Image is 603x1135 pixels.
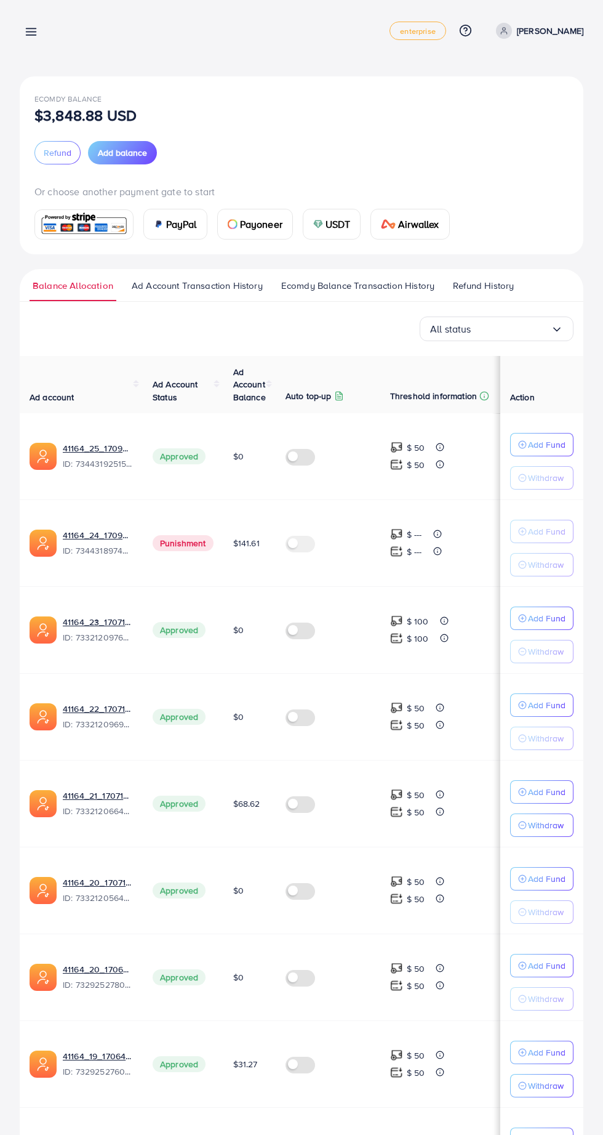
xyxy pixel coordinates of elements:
[407,631,429,646] p: $ 100
[407,892,425,907] p: $ 50
[390,979,403,992] img: top-up amount
[407,805,425,820] p: $ 50
[143,209,207,240] a: cardPayPal
[510,466,573,490] button: Withdraw
[407,701,425,716] p: $ 50
[63,1065,133,1078] span: ID: 7329252760468127746
[390,701,403,714] img: top-up amount
[528,1045,565,1060] p: Add Fund
[528,958,565,973] p: Add Fund
[407,718,425,733] p: $ 50
[30,391,74,403] span: Ad account
[325,217,351,232] span: USDT
[398,217,439,232] span: Airwallex
[407,458,425,472] p: $ 50
[39,211,129,238] img: card
[390,875,403,888] img: top-up amount
[30,616,57,644] img: ic-ads-acc.e4c84228.svg
[63,703,133,731] div: <span class='underline'>41164_22_1707142456408</span></br>7332120969684811778
[491,23,583,39] a: [PERSON_NAME]
[407,614,429,629] p: $ 100
[510,391,535,403] span: Action
[528,905,564,919] p: Withdraw
[34,94,102,104] span: Ecomdy Balance
[390,719,403,732] img: top-up amount
[389,22,446,40] a: enterprise
[510,433,573,456] button: Add Fund
[407,979,425,993] p: $ 50
[471,320,551,339] input: Search for option
[63,616,133,644] div: <span class='underline'>41164_23_1707142475983</span></br>7332120976240689154
[528,524,565,539] p: Add Fund
[153,883,206,899] span: Approved
[528,731,564,746] p: Withdraw
[528,871,565,886] p: Add Fund
[370,209,449,240] a: cardAirwallex
[63,790,133,818] div: <span class='underline'>41164_21_1707142387585</span></br>7332120664427642882
[233,884,244,897] span: $0
[63,876,133,905] div: <span class='underline'>41164_20_1707142368069</span></br>7332120564271874049
[510,987,573,1011] button: Withdraw
[510,867,573,891] button: Add Fund
[390,615,403,628] img: top-up amount
[453,279,514,293] span: Refund History
[390,528,403,541] img: top-up amount
[233,624,244,636] span: $0
[63,442,133,471] div: <span class='underline'>41164_25_1709982599082</span></br>7344319251534069762
[510,607,573,630] button: Add Fund
[233,450,244,462] span: $0
[63,979,133,991] span: ID: 7329252780571557890
[407,874,425,889] p: $ 50
[510,900,573,924] button: Withdraw
[98,147,147,159] span: Add balance
[281,279,434,293] span: Ecomdy Balance Transaction History
[153,378,198,403] span: Ad Account Status
[390,788,403,801] img: top-up amount
[528,1078,564,1093] p: Withdraw
[313,219,323,229] img: card
[390,545,403,558] img: top-up amount
[407,788,425,802] p: $ 50
[510,780,573,804] button: Add Fund
[34,141,81,164] button: Refund
[153,448,206,464] span: Approved
[30,703,57,730] img: ic-ads-acc.e4c84228.svg
[34,209,134,240] a: card
[30,1051,57,1078] img: ic-ads-acc.e4c84228.svg
[510,693,573,717] button: Add Fund
[286,389,332,403] p: Auto top-up
[390,632,403,645] img: top-up amount
[34,108,137,123] p: $3,848.88 USD
[528,557,564,572] p: Withdraw
[34,184,569,199] p: Or choose another payment gate to start
[528,611,565,626] p: Add Fund
[510,814,573,837] button: Withdraw
[407,544,422,559] p: $ ---
[153,796,206,812] span: Approved
[303,209,361,240] a: cardUSDT
[390,962,403,975] img: top-up amount
[233,798,260,810] span: $68.62
[217,209,293,240] a: cardPayoneer
[390,806,403,818] img: top-up amount
[63,1050,133,1078] div: <span class='underline'>41164_19_1706474666940</span></br>7329252760468127746
[63,790,133,802] a: 41164_21_1707142387585
[30,790,57,817] img: ic-ads-acc.e4c84228.svg
[233,537,260,549] span: $141.61
[44,147,71,159] span: Refund
[390,389,477,403] p: Threshold information
[166,217,197,232] span: PayPal
[510,640,573,663] button: Withdraw
[381,219,396,229] img: card
[132,279,263,293] span: Ad Account Transaction History
[63,718,133,730] span: ID: 7332120969684811778
[233,711,244,723] span: $0
[400,27,436,35] span: enterprise
[153,709,206,725] span: Approved
[517,23,583,38] p: [PERSON_NAME]
[30,877,57,904] img: ic-ads-acc.e4c84228.svg
[390,1049,403,1062] img: top-up amount
[63,963,133,975] a: 41164_20_1706474683598
[430,320,471,339] span: All status
[528,644,564,659] p: Withdraw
